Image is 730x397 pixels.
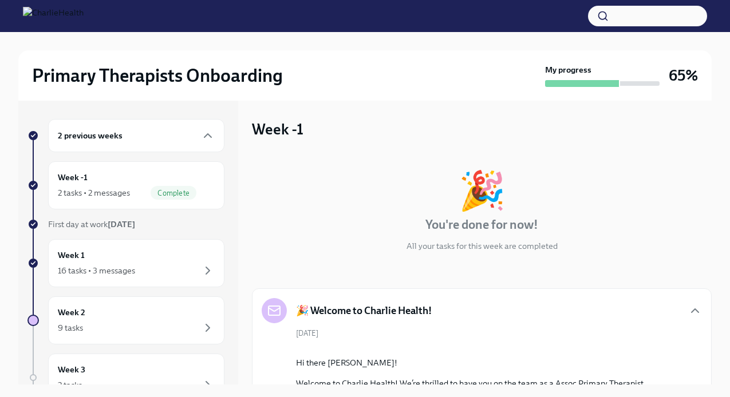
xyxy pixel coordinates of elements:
[58,306,85,319] h6: Week 2
[58,363,85,376] h6: Week 3
[58,265,135,276] div: 16 tasks • 3 messages
[425,216,538,233] h4: You're done for now!
[58,249,85,261] h6: Week 1
[407,240,558,252] p: All your tasks for this week are completed
[545,64,591,76] strong: My progress
[296,357,684,368] p: Hi there [PERSON_NAME]!
[296,328,318,339] span: [DATE]
[58,171,88,184] h6: Week -1
[459,172,506,209] div: 🎉
[296,304,432,317] h5: 🎉 Welcome to Charlie Health!
[48,119,224,152] div: 2 previous weeks
[32,64,283,87] h2: Primary Therapists Onboarding
[58,379,82,391] div: 2 tasks
[58,322,83,334] div: 9 tasks
[58,187,130,199] div: 2 tasks • 2 messages
[23,7,84,25] img: CharlieHealth
[669,65,698,86] h3: 65%
[27,239,224,287] a: Week 116 tasks • 3 messages
[151,189,196,197] span: Complete
[58,129,123,142] h6: 2 previous weeks
[27,296,224,344] a: Week 29 tasks
[27,161,224,209] a: Week -12 tasks • 2 messagesComplete
[108,219,135,229] strong: [DATE]
[296,378,684,389] p: Welcome to Charlie Health! We’re thrilled to have you on the team as a Assoc Primary Therapist.
[48,219,135,229] span: First day at work
[252,119,303,140] h3: Week -1
[27,219,224,230] a: First day at work[DATE]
